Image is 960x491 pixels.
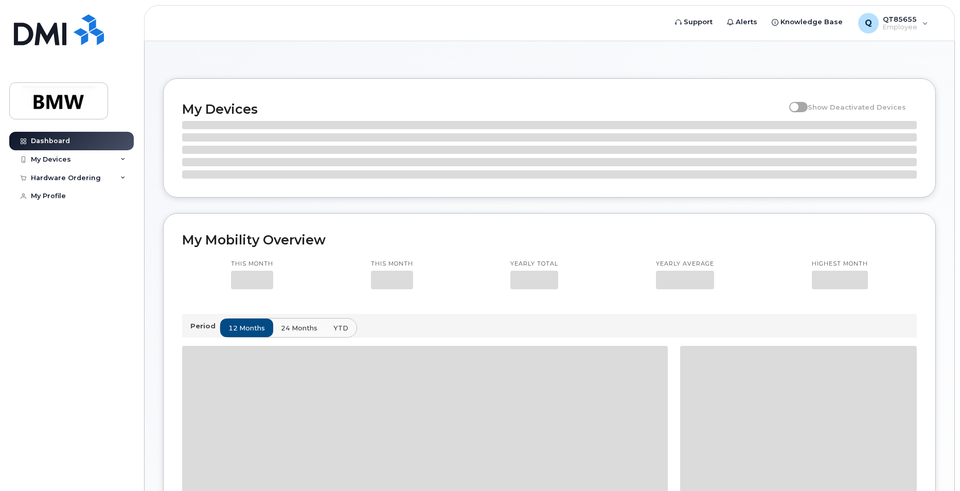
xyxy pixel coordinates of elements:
[182,232,917,248] h2: My Mobility Overview
[333,323,348,333] span: YTD
[371,260,413,268] p: This month
[281,323,317,333] span: 24 months
[808,103,906,111] span: Show Deactivated Devices
[190,321,220,331] p: Period
[789,97,797,106] input: Show Deactivated Devices
[182,101,784,117] h2: My Devices
[656,260,714,268] p: Yearly average
[812,260,868,268] p: Highest month
[510,260,558,268] p: Yearly total
[231,260,273,268] p: This month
